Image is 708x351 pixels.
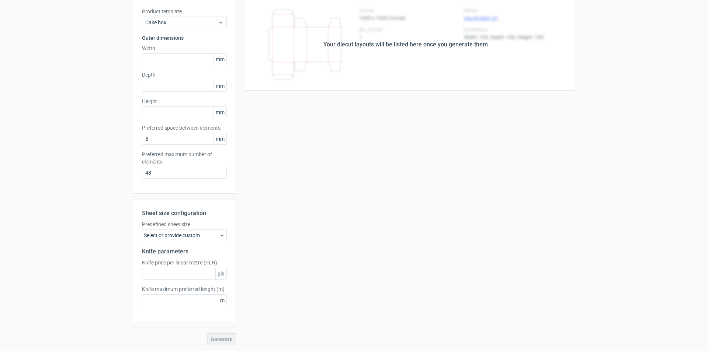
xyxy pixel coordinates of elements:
span: mm [214,133,226,144]
label: Knife maximum preferred lenght (m) [142,285,227,293]
span: mm [214,107,226,118]
label: Depth [142,71,227,78]
h3: Outer dimensions [142,34,227,42]
label: Height [142,98,227,105]
label: Preferred maximum number of elements [142,151,227,165]
h2: Sheet size configuration [142,209,227,218]
label: Predefined sheet size [142,221,227,228]
div: Select or provide custom [142,229,227,241]
label: Knife price per linear metre (PLN) [142,259,227,266]
label: Width [142,45,227,52]
div: Your diecut layouts will be listed here once you generate them [323,40,488,49]
label: Preferred space between elements [142,124,227,131]
span: mm [214,80,226,91]
span: Cake box [145,19,218,26]
h2: Knife parameters [142,247,227,256]
span: m [218,295,226,306]
span: mm [214,54,226,65]
span: pln [215,268,226,279]
label: Product template [142,8,227,15]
